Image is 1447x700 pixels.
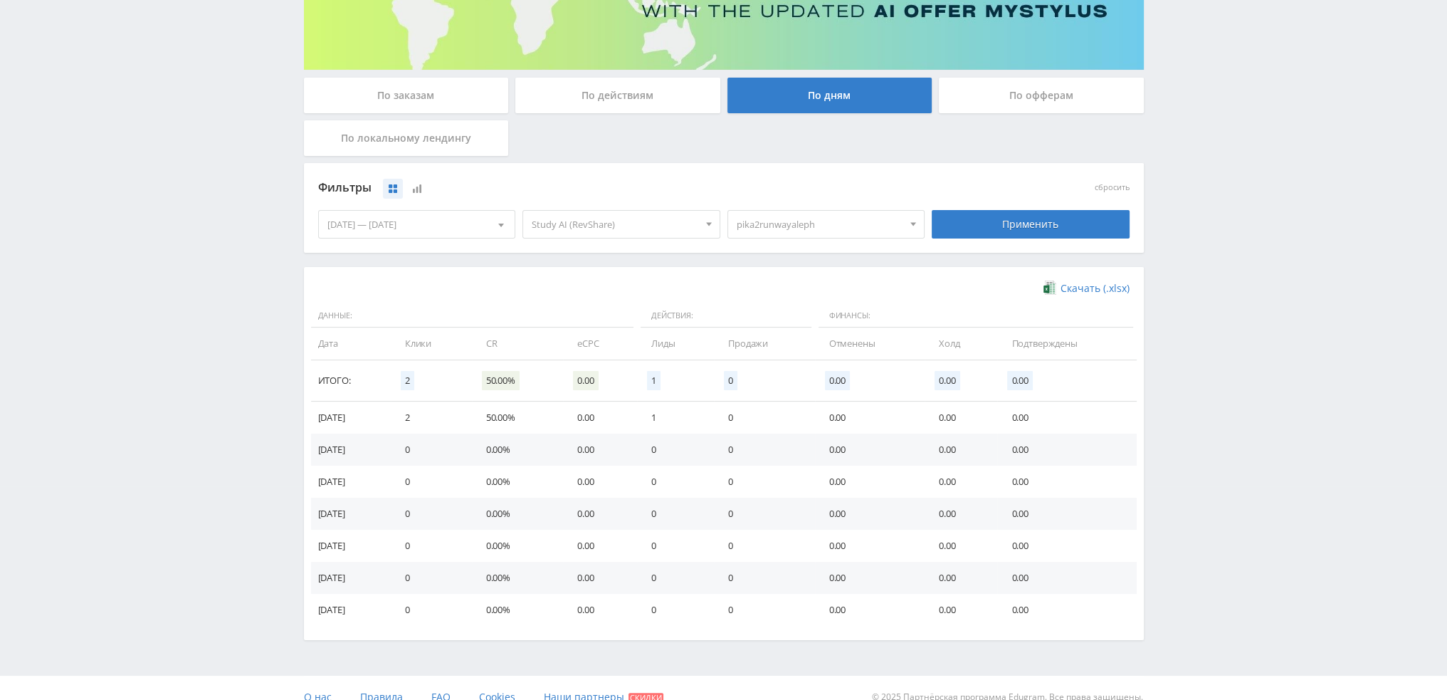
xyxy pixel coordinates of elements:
a: Скачать (.xlsx) [1043,281,1129,296]
td: Дата [311,328,391,360]
td: 0.00 [815,466,925,498]
span: 1 [647,371,661,390]
td: 0.00% [472,594,563,626]
td: Отменены [815,328,925,360]
td: 0.00 [997,402,1136,434]
td: 0.00 [997,498,1136,530]
td: 0.00 [563,594,637,626]
td: 0.00 [925,466,997,498]
span: Действия: [641,304,811,328]
td: [DATE] [311,434,391,466]
td: 0.00 [815,402,925,434]
td: [DATE] [311,594,391,626]
td: 0 [637,594,714,626]
td: 0 [391,594,472,626]
td: 0.00% [472,434,563,466]
td: 0 [714,402,814,434]
div: По офферам [939,78,1144,113]
div: Применить [932,210,1130,239]
span: Скачать (.xlsx) [1061,283,1130,294]
td: eCPC [563,328,637,360]
td: 0.00% [472,562,563,594]
td: 0.00 [997,434,1136,466]
td: 0 [714,594,814,626]
td: 0 [637,434,714,466]
td: Лиды [637,328,714,360]
td: 0.00 [563,530,637,562]
td: 0 [391,434,472,466]
td: 0.00 [563,498,637,530]
td: 0.00 [925,402,997,434]
div: По действиям [515,78,720,113]
td: 0 [714,498,814,530]
td: Холд [925,328,997,360]
td: 0.00 [563,562,637,594]
td: [DATE] [311,562,391,594]
td: 0.00 [925,434,997,466]
div: По заказам [304,78,509,113]
td: CR [472,328,563,360]
td: 1 [637,402,714,434]
td: 0 [714,434,814,466]
span: Финансы: [819,304,1133,328]
td: 0.00 [997,594,1136,626]
td: Клики [391,328,472,360]
td: Подтверждены [997,328,1136,360]
td: [DATE] [311,498,391,530]
td: [DATE] [311,466,391,498]
td: 0.00 [925,562,997,594]
td: 0.00 [563,402,637,434]
td: 0 [391,562,472,594]
td: 0.00 [815,594,925,626]
td: 0 [637,562,714,594]
td: 0.00 [997,562,1136,594]
td: Итого: [311,360,391,402]
td: [DATE] [311,402,391,434]
img: xlsx [1043,281,1056,295]
td: 0.00% [472,466,563,498]
td: 0.00 [815,562,925,594]
span: 2 [401,371,414,390]
td: 0.00 [815,498,925,530]
span: Данные: [311,304,633,328]
td: 2 [391,402,472,434]
span: 0 [724,371,737,390]
td: 0 [391,466,472,498]
td: 0.00 [563,466,637,498]
div: По локальному лендингу [304,120,509,156]
td: 50.00% [472,402,563,434]
button: сбросить [1095,183,1130,192]
td: 0.00 [925,530,997,562]
span: 50.00% [482,371,520,390]
td: 0 [714,562,814,594]
td: 0.00 [563,434,637,466]
td: 0 [637,530,714,562]
span: 0.00 [573,371,598,390]
td: 0 [637,498,714,530]
td: 0.00 [925,498,997,530]
td: Продажи [714,328,814,360]
td: 0 [714,466,814,498]
div: [DATE] — [DATE] [319,211,515,238]
div: По дням [727,78,932,113]
span: Study AI (RevShare) [532,211,698,238]
td: 0.00 [997,530,1136,562]
td: 0.00% [472,498,563,530]
span: 0.00 [1007,371,1032,390]
td: 0.00 [925,594,997,626]
td: 0.00 [815,530,925,562]
span: 0.00 [935,371,959,390]
td: 0 [391,530,472,562]
span: pika2runwayaleph [737,211,903,238]
td: 0.00 [997,466,1136,498]
div: Фильтры [318,177,925,199]
td: 0.00% [472,530,563,562]
td: 0 [714,530,814,562]
td: [DATE] [311,530,391,562]
span: 0.00 [825,371,850,390]
td: 0.00 [815,434,925,466]
td: 0 [391,498,472,530]
td: 0 [637,466,714,498]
